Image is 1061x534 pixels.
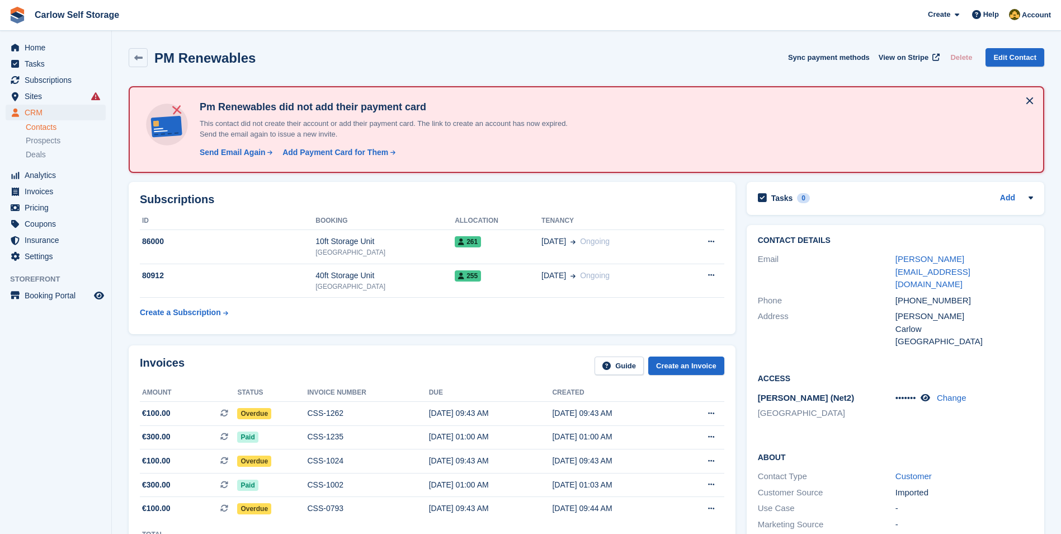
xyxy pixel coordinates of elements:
span: Paid [237,432,258,443]
span: Booking Portal [25,288,92,303]
div: Email [758,253,895,291]
span: [DATE] [541,236,566,247]
th: Allocation [455,212,541,230]
div: Address [758,310,895,348]
span: Sites [25,88,92,104]
div: Phone [758,294,895,307]
div: Create a Subscription [140,307,221,318]
div: [DATE] 01:00 AM [552,431,676,443]
span: Storefront [10,274,111,285]
button: Sync payment methods [788,48,870,67]
div: 80912 [140,270,315,282]
img: stora-icon-8386f47178a22dfd0bd8f6a31ec36ba5ce8667c1dd55bd0f319d3a0aa187defe.svg [9,7,26,24]
span: [PERSON_NAME] (Net2) [758,393,855,402]
div: 40ft Storage Unit [315,270,455,282]
span: Overdue [237,503,271,514]
span: Ongoing [580,237,610,246]
div: [DATE] 09:43 AM [429,455,553,467]
a: Preview store [92,289,106,302]
th: Booking [315,212,455,230]
i: Smart entry sync failures have occurred [91,92,100,101]
img: no-card-linked-e7822e413c904bf8b177c4d89f31251c4716f9871600ec3ca5bfc59e148c83f4.svg [143,101,191,148]
a: Edit Contact [985,48,1044,67]
span: Pricing [25,200,92,216]
span: Ongoing [580,271,610,280]
th: Status [237,384,307,402]
div: CSS-1262 [308,407,429,419]
span: Coupons [25,216,92,232]
a: Deals [26,149,106,161]
span: [DATE] [541,270,566,282]
span: €100.00 [142,503,171,514]
a: menu [6,56,106,72]
div: Send Email Again [200,147,266,158]
span: Insurance [25,232,92,248]
h2: Tasks [771,193,793,203]
a: menu [6,40,106,55]
div: [DATE] 09:44 AM [552,503,676,514]
span: €100.00 [142,407,171,419]
img: Kevin Moore [1009,9,1020,20]
div: CSS-0793 [308,503,429,514]
div: 86000 [140,236,315,247]
span: Paid [237,480,258,491]
a: Create an Invoice [648,357,724,375]
span: 255 [455,270,481,282]
span: Subscriptions [25,72,92,88]
p: This contact did not create their account or add their payment card. The link to create an accoun... [195,118,587,140]
span: €300.00 [142,431,171,443]
span: Tasks [25,56,92,72]
h2: Subscriptions [140,193,724,206]
a: View on Stripe [874,48,942,67]
div: Use Case [758,502,895,515]
div: CSS-1002 [308,479,429,491]
th: Due [429,384,553,402]
div: [DATE] 09:43 AM [429,407,553,419]
div: Carlow [895,323,1033,336]
a: menu [6,216,106,232]
a: menu [6,105,106,120]
div: [GEOGRAPHIC_DATA] [895,335,1033,348]
a: Guide [595,357,644,375]
div: [GEOGRAPHIC_DATA] [315,282,455,292]
th: ID [140,212,315,230]
span: 261 [455,236,481,247]
a: Customer [895,471,932,481]
h2: PM Renewables [154,50,256,65]
span: ••••••• [895,393,916,402]
button: Delete [946,48,977,67]
div: Marketing Source [758,518,895,531]
div: Imported [895,486,1033,499]
span: Create [928,9,950,20]
th: Amount [140,384,237,402]
span: Help [983,9,999,20]
div: [GEOGRAPHIC_DATA] [315,247,455,257]
a: Add [1000,192,1015,205]
th: Tenancy [541,212,677,230]
span: €300.00 [142,479,171,491]
div: [DATE] 01:00 AM [429,479,553,491]
div: [PERSON_NAME] [895,310,1033,323]
div: 10ft Storage Unit [315,236,455,247]
th: Invoice number [308,384,429,402]
a: menu [6,232,106,248]
div: - [895,502,1033,515]
span: Analytics [25,167,92,183]
div: - [895,518,1033,531]
div: Contact Type [758,470,895,483]
li: [GEOGRAPHIC_DATA] [758,407,895,420]
div: [DATE] 01:03 AM [552,479,676,491]
span: Invoices [25,184,92,199]
div: Customer Source [758,486,895,499]
span: Deals [26,149,46,160]
h2: Access [758,372,1033,383]
a: Carlow Self Storage [30,6,124,24]
a: menu [6,167,106,183]
h4: Pm Renewables did not add their payment card [195,101,587,114]
a: Change [937,393,966,402]
span: View on Stripe [879,52,928,63]
div: [DATE] 09:43 AM [429,503,553,514]
span: Settings [25,249,92,264]
span: CRM [25,105,92,120]
span: Overdue [237,408,271,419]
